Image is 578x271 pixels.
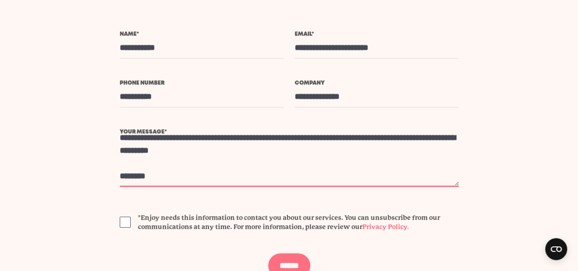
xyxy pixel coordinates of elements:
[295,80,459,86] label: Company
[138,213,459,231] span: *Enjoy needs this information to contact you about our services. You can unsubscribe from our com...
[120,80,284,86] label: Phone number
[295,32,459,37] label: Email
[120,129,459,135] label: Your message
[120,32,284,37] label: Name
[545,238,567,260] button: Open CMP widget
[362,223,409,230] a: Privacy Policy.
